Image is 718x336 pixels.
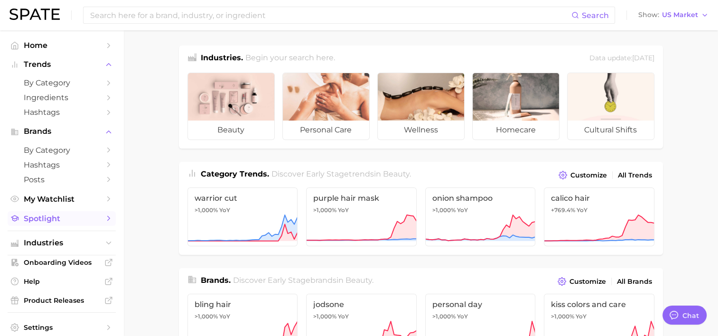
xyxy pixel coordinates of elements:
span: Brands . [201,276,231,285]
span: Discover Early Stage trends in . [271,169,411,178]
a: onion shampoo>1,000% YoY [425,187,536,246]
span: by Category [24,78,100,87]
span: >1,000% [195,206,218,214]
h2: Begin your search here. [245,52,335,65]
a: purple hair mask>1,000% YoY [306,187,417,246]
span: homecare [473,121,559,140]
span: purple hair mask [313,194,410,203]
span: Spotlight [24,214,100,223]
span: bling hair [195,300,291,309]
a: wellness [377,73,465,140]
span: cultural shifts [568,121,654,140]
span: +769.4% [551,206,575,214]
span: wellness [378,121,464,140]
span: YoY [338,206,349,214]
span: Home [24,41,100,50]
img: SPATE [9,9,60,20]
span: onion shampoo [432,194,529,203]
span: Discover Early Stage brands in . [233,276,373,285]
span: US Market [662,12,698,18]
button: ShowUS Market [636,9,711,21]
span: Posts [24,175,100,184]
span: >1,000% [432,313,456,320]
button: Trends [8,57,116,72]
span: Brands [24,127,100,136]
a: Hashtags [8,158,116,172]
a: beauty [187,73,275,140]
a: All Trends [615,169,654,182]
span: warrior cut [195,194,291,203]
a: Onboarding Videos [8,255,116,270]
h1: Industries. [201,52,243,65]
span: kiss colors and care [551,300,647,309]
span: personal care [283,121,369,140]
span: Product Releases [24,296,100,305]
a: cultural shifts [567,73,654,140]
a: personal care [282,73,370,140]
span: beauty [383,169,410,178]
span: Trends [24,60,100,69]
span: Settings [24,323,100,332]
span: beauty [345,276,372,285]
a: Product Releases [8,293,116,308]
button: Customize [555,275,608,288]
a: Spotlight [8,211,116,226]
a: Help [8,274,116,289]
a: My Watchlist [8,192,116,206]
a: Home [8,38,116,53]
a: Ingredients [8,90,116,105]
span: YoY [338,313,349,320]
span: Customize [569,278,606,286]
span: >1,000% [195,313,218,320]
a: Posts [8,172,116,187]
div: Data update: [DATE] [589,52,654,65]
span: Help [24,277,100,286]
span: Customize [570,171,607,179]
a: Hashtags [8,105,116,120]
a: calico hair+769.4% YoY [544,187,654,246]
button: Customize [556,168,609,182]
span: beauty [188,121,274,140]
span: Onboarding Videos [24,258,100,267]
span: Search [582,11,609,20]
span: Ingredients [24,93,100,102]
a: homecare [472,73,559,140]
span: by Category [24,146,100,155]
span: jodsone [313,300,410,309]
span: Hashtags [24,108,100,117]
a: by Category [8,75,116,90]
span: >1,000% [313,206,336,214]
span: All Brands [617,278,652,286]
span: YoY [577,206,587,214]
span: >1,000% [432,206,456,214]
span: personal day [432,300,529,309]
span: YoY [457,206,468,214]
button: Industries [8,236,116,250]
span: Show [638,12,659,18]
input: Search here for a brand, industry, or ingredient [89,7,571,23]
span: YoY [576,313,587,320]
span: YoY [219,206,230,214]
span: Hashtags [24,160,100,169]
span: My Watchlist [24,195,100,204]
span: All Trends [618,171,652,179]
a: warrior cut>1,000% YoY [187,187,298,246]
span: >1,000% [551,313,574,320]
span: >1,000% [313,313,336,320]
a: by Category [8,143,116,158]
span: calico hair [551,194,647,203]
span: Category Trends . [201,169,269,178]
span: YoY [219,313,230,320]
button: Brands [8,124,116,139]
a: Settings [8,320,116,335]
span: YoY [457,313,468,320]
span: Industries [24,239,100,247]
a: All Brands [615,275,654,288]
